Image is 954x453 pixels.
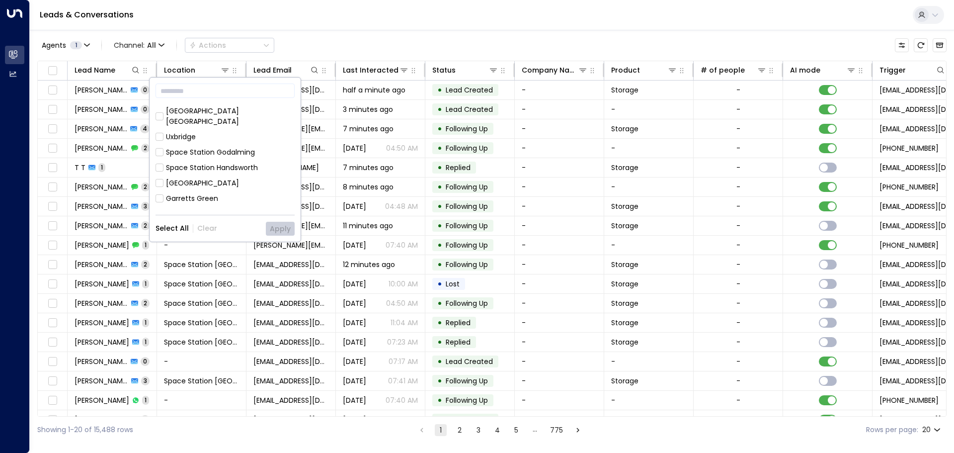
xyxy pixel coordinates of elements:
[40,9,134,20] a: Leads & Conversations
[98,163,105,172] span: 1
[391,318,418,328] p: 11:04 AM
[736,376,740,386] div: -
[141,182,150,191] span: 2
[437,198,442,215] div: •
[253,64,319,76] div: Lead Email
[343,279,366,289] span: Jul 14, 2025
[437,237,442,254] div: •
[75,298,128,308] span: Rebecca Ackroyd
[510,424,522,436] button: Go to page 5
[604,100,694,119] td: -
[446,85,493,95] span: Lead Created
[437,101,442,118] div: •
[611,221,638,231] span: Storage
[75,104,128,114] span: J Carroll
[879,240,939,250] span: +447508915625
[736,143,740,153] div: -
[515,352,604,371] td: -
[611,201,638,211] span: Storage
[604,410,694,429] td: -
[46,103,59,116] span: Toggle select row
[46,162,59,174] span: Toggle select row
[437,140,442,157] div: •
[166,178,239,188] div: [GEOGRAPHIC_DATA]
[522,64,578,76] div: Company Name
[515,197,604,216] td: -
[736,357,740,366] div: -
[157,391,246,410] td: -
[736,298,740,308] div: -
[611,64,677,76] div: Product
[879,64,906,76] div: Trigger
[388,376,418,386] p: 07:41 AM
[386,395,418,405] p: 07:40 AM
[46,239,59,252] span: Toggle select row
[156,178,295,188] div: [GEOGRAPHIC_DATA]
[46,220,59,232] span: Toggle select row
[141,86,150,94] span: 0
[515,216,604,235] td: -
[197,224,217,232] button: Clear
[189,41,226,50] div: Actions
[386,143,418,153] p: 04:50 AM
[736,395,740,405] div: -
[611,163,638,173] span: Storage
[446,104,493,114] span: Lead Created
[343,318,366,328] span: Jul 07, 2025
[446,124,488,134] span: Following Up
[515,410,604,429] td: -
[343,143,366,153] span: Oct 09, 2025
[736,240,740,250] div: -
[604,352,694,371] td: -
[142,318,149,327] span: 1
[75,182,128,192] span: Richard Taylor
[879,64,946,76] div: Trigger
[343,64,409,76] div: Last Interacted
[446,143,488,153] span: Following Up
[437,295,442,312] div: •
[46,278,59,290] span: Toggle select row
[515,139,604,158] td: -
[343,64,398,76] div: Last Interacted
[156,224,189,232] button: Select All
[604,391,694,410] td: -
[515,294,604,313] td: -
[446,318,471,328] span: Replied
[75,85,128,95] span: J Carroll
[141,299,150,307] span: 2
[387,337,418,347] p: 07:23 AM
[46,297,59,310] span: Toggle select row
[446,182,488,192] span: Following Up
[736,163,740,173] div: -
[437,314,442,331] div: •
[166,106,295,127] div: [GEOGRAPHIC_DATA] [GEOGRAPHIC_DATA]
[46,123,59,135] span: Toggle select row
[164,64,195,76] div: Location
[437,392,442,409] div: •
[446,240,488,250] span: Following Up
[446,395,488,405] span: Following Up
[142,396,149,404] span: 1
[142,338,149,346] span: 1
[253,318,328,328] span: beckyackroyd92@gmail.com
[141,415,150,424] span: 0
[75,260,128,270] span: Rebecca Ackroyd
[446,163,471,173] span: Replied
[389,279,418,289] p: 10:00 AM
[141,260,150,269] span: 2
[75,240,129,250] span: Elizabeth Hartley
[736,104,740,114] div: -
[473,424,484,436] button: Go to page 3
[515,158,604,177] td: -
[343,260,395,270] span: 12 minutes ago
[141,221,150,230] span: 2
[895,38,909,52] button: Customize
[515,333,604,352] td: -
[343,182,394,192] span: 8 minutes ago
[157,410,246,429] td: -
[141,202,150,210] span: 3
[46,414,59,426] span: Toggle select row
[343,163,394,173] span: 7 minutes ago
[736,318,740,328] div: -
[604,178,694,196] td: -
